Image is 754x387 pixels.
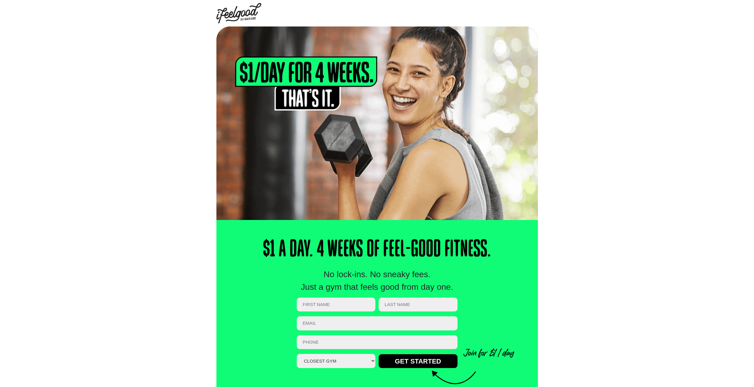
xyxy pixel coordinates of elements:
[297,298,376,312] input: FIRST NAME
[248,238,505,262] h1: $1 a Day. 4 Weeks of Feel-Good Fitness.
[297,335,458,349] input: PHONE
[297,268,458,293] div: No lock-ins. No sneaky fees. Just a gym that feels good from day one.
[379,354,458,368] input: GET STARTED
[379,298,458,312] input: LAST NAME
[297,316,458,330] input: Email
